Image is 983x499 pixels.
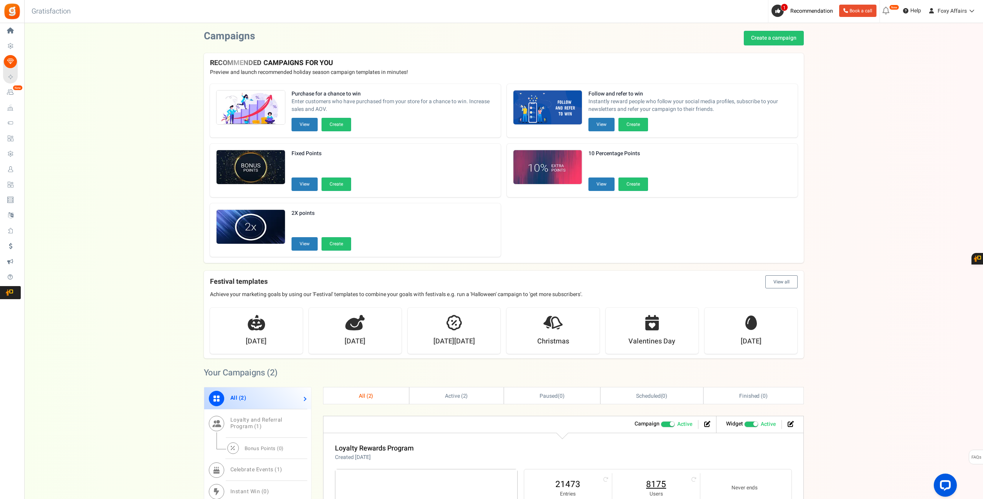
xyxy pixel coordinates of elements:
button: View all [765,275,798,288]
em: New [13,85,23,90]
button: Create [322,177,351,191]
span: Recommendation [790,7,833,15]
span: 0 [263,487,267,496]
button: Create [322,118,351,131]
img: Recommended Campaigns [513,150,582,185]
span: 0 [763,392,766,400]
strong: Campaign [635,420,660,428]
button: Create [618,177,648,191]
span: Finished ( ) [739,392,768,400]
li: Widget activated [720,420,782,429]
span: 2 [368,392,372,400]
p: Preview and launch recommended holiday season campaign templates in minutes! [210,69,798,76]
span: 1 [277,466,280,474]
small: Never ends [708,484,781,492]
img: Recommended Campaigns [217,90,285,125]
span: Celebrate Events ( ) [230,466,282,474]
button: View [292,237,318,251]
button: View [292,177,318,191]
img: Recommended Campaigns [217,210,285,244]
strong: [DATE][DATE] [433,337,475,347]
span: Help [908,7,921,15]
strong: Fixed Points [292,150,351,157]
img: Gratisfaction [3,3,21,20]
img: Recommended Campaigns [217,150,285,185]
span: Instant Win ( ) [230,487,269,496]
span: 1 [256,422,260,430]
span: Active ( ) [445,392,468,400]
span: All ( ) [230,394,247,402]
strong: 10 Percentage Points [588,150,648,157]
span: 0 [662,392,665,400]
span: Paused [540,392,558,400]
span: Loyalty and Referral Program ( ) [230,416,282,430]
h3: Gratisfaction [23,4,79,19]
span: Foxy Affairs [938,7,967,15]
button: View [588,177,615,191]
button: Create [322,237,351,251]
a: Loyalty Rewards Program [335,443,414,454]
span: Instantly reward people who follow your social media profiles, subscribe to your newsletters and ... [588,98,791,113]
h2: Campaigns [204,31,255,42]
span: 2 [241,394,244,402]
button: View [588,118,615,131]
button: View [292,118,318,131]
strong: Widget [726,420,743,428]
span: Scheduled [636,392,661,400]
span: Enter customers who have purchased from your store for a chance to win. Increase sales and AOV. [292,98,495,113]
span: 1 [781,3,788,11]
span: 0 [560,392,563,400]
a: 8175 [620,478,692,491]
span: 2 [270,367,275,379]
span: 2 [463,392,466,400]
strong: Purchase for a chance to win [292,90,495,98]
p: Created [DATE] [335,454,414,461]
span: Active [677,420,692,428]
button: Create [618,118,648,131]
span: All ( ) [359,392,373,400]
a: 21473 [532,478,604,491]
h4: Festival templates [210,275,798,288]
span: ( ) [636,392,667,400]
p: Achieve your marketing goals by using our 'Festival' templates to combine your goals with festiva... [210,291,798,298]
a: New [3,86,21,99]
small: Users [620,491,692,498]
strong: Follow and refer to win [588,90,791,98]
a: Help [900,5,924,17]
strong: [DATE] [345,337,365,347]
span: 0 [279,445,282,452]
strong: Christmas [537,337,569,347]
strong: [DATE] [741,337,761,347]
h4: RECOMMENDED CAMPAIGNS FOR YOU [210,59,798,67]
h2: Your Campaigns ( ) [204,369,278,377]
span: Bonus Points ( ) [245,445,284,452]
span: FAQs [971,450,981,465]
small: Entries [532,491,604,498]
strong: 2X points [292,209,351,217]
span: ( ) [540,392,565,400]
strong: [DATE] [246,337,267,347]
span: Active [761,420,776,428]
a: Create a campaign [744,31,804,45]
strong: Valentines Day [628,337,675,347]
a: Book a call [839,5,876,17]
img: Recommended Campaigns [513,90,582,125]
a: 1 Recommendation [771,5,836,17]
em: New [889,5,899,10]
